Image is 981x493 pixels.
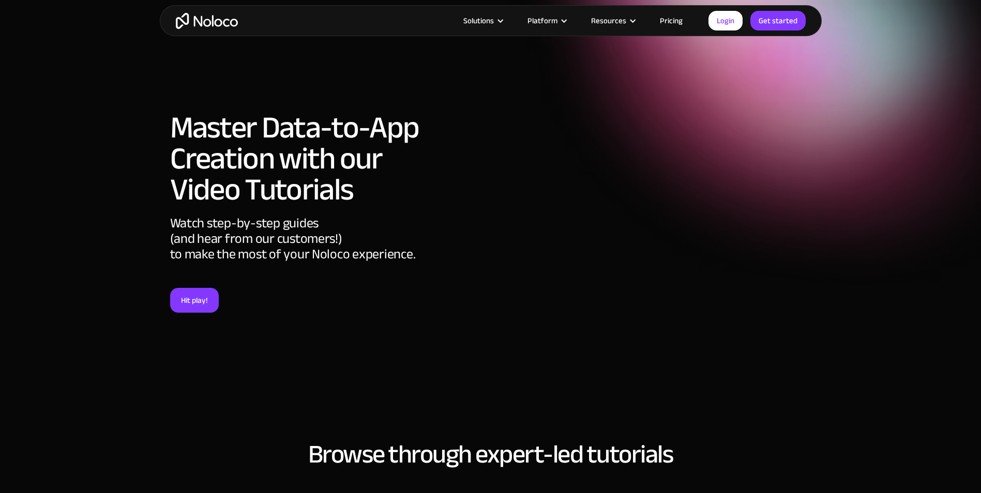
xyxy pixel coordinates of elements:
a: Pricing [647,14,696,27]
div: Watch step-by-step guides (and hear from our customers!) to make the most of your Noloco experience. [170,215,431,288]
a: Login [708,11,743,30]
a: Hit play! [170,288,219,313]
div: Platform [527,14,557,27]
div: Resources [578,14,647,27]
div: Solutions [463,14,494,27]
iframe: Introduction to Noloco ┃No Code App Builder┃Create Custom Business Tools Without Code┃ [442,109,811,316]
a: home [176,13,238,29]
div: Solutions [450,14,515,27]
h2: Browse through expert-led tutorials [170,440,811,468]
div: Resources [591,14,626,27]
h1: Master Data-to-App Creation with our Video Tutorials [170,112,431,205]
div: Platform [515,14,578,27]
a: Get started [750,11,806,30]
